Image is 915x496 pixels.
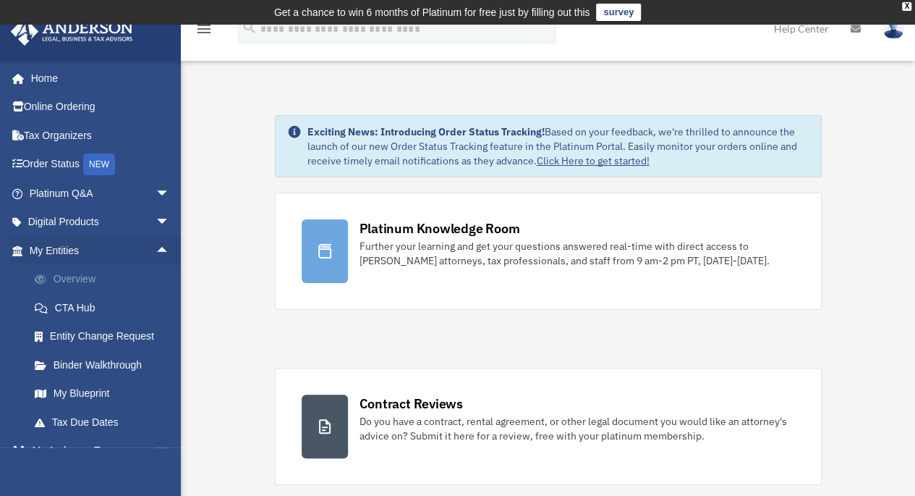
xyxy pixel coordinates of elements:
[307,125,809,168] div: Based on your feedback, we're thrilled to announce the launch of our new Order Status Tracking fe...
[156,208,184,238] span: arrow_drop_down
[195,25,213,38] a: menu
[537,154,650,167] a: Click Here to get started!
[10,236,192,265] a: My Entitiesarrow_drop_up
[20,265,192,294] a: Overview
[10,93,192,122] a: Online Ordering
[10,64,184,93] a: Home
[10,179,192,208] a: Platinum Q&Aarrow_drop_down
[307,125,545,138] strong: Exciting News: Introducing Order Status Tracking!
[10,437,192,466] a: My Anderson Teamarrow_drop_down
[274,4,590,21] div: Get a chance to win 6 months of Platinum for free just by filling out this
[359,395,463,413] div: Contract Reviews
[902,2,911,11] div: close
[156,437,184,466] span: arrow_drop_down
[275,193,822,310] a: Platinum Knowledge Room Further your learning and get your questions answered real-time with dire...
[882,18,904,39] img: User Pic
[275,368,822,485] a: Contract Reviews Do you have a contract, rental agreement, or other legal document you would like...
[20,408,192,437] a: Tax Due Dates
[242,20,258,35] i: search
[195,20,213,38] i: menu
[20,379,192,408] a: My Blueprint
[596,4,641,21] a: survey
[7,17,137,46] img: Anderson Advisors Platinum Portal
[156,179,184,209] span: arrow_drop_down
[10,150,192,180] a: Order StatusNEW
[359,239,795,268] div: Further your learning and get your questions answered real-time with direct access to [PERSON_NAM...
[20,350,192,379] a: Binder Walkthrough
[156,236,184,266] span: arrow_drop_up
[359,414,795,443] div: Do you have a contract, rental agreement, or other legal document you would like an attorney's ad...
[20,293,192,322] a: CTA Hub
[10,121,192,150] a: Tax Organizers
[10,208,192,237] a: Digital Productsarrow_drop_down
[359,219,520,238] div: Platinum Knowledge Room
[20,322,192,351] a: Entity Change Request
[83,154,115,175] div: NEW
